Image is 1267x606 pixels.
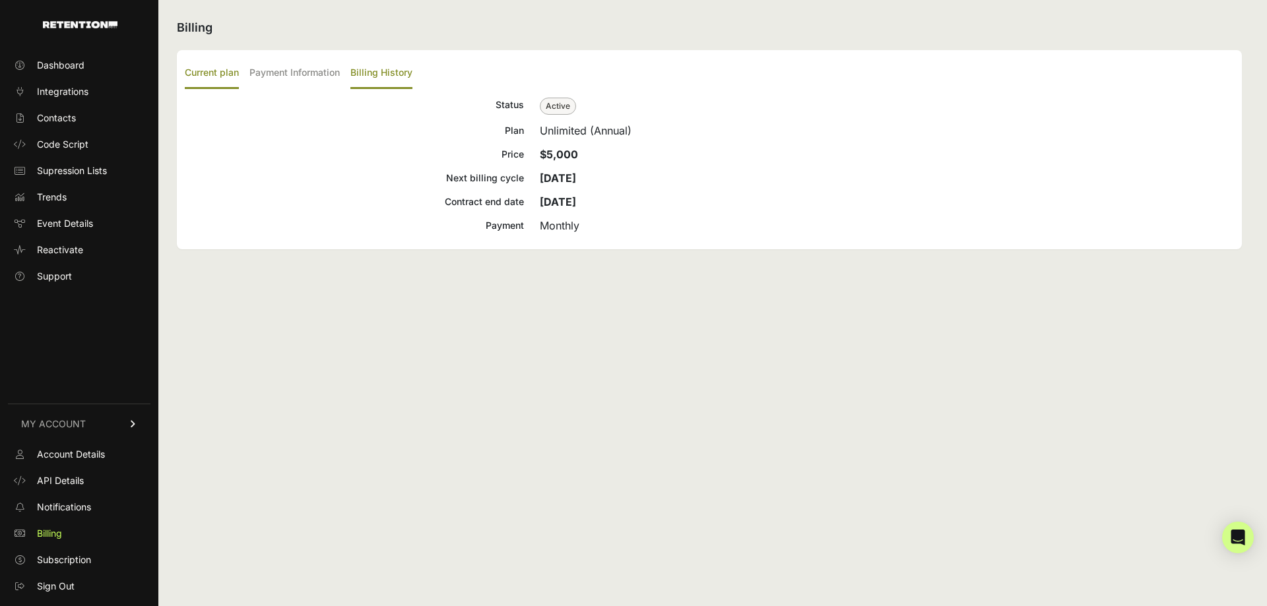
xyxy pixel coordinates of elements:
[43,21,117,28] img: Retention.com
[37,191,67,204] span: Trends
[37,553,91,566] span: Subscription
[8,213,150,234] a: Event Details
[540,171,576,185] strong: [DATE]
[8,576,150,597] a: Sign Out
[540,98,576,115] span: Active
[8,523,150,544] a: Billing
[8,81,150,102] a: Integrations
[37,217,93,230] span: Event Details
[37,527,62,540] span: Billing
[350,58,412,89] label: Billing History
[540,148,578,161] strong: $5,000
[8,266,150,287] a: Support
[37,85,88,98] span: Integrations
[8,404,150,444] a: MY ACCOUNT
[37,580,75,593] span: Sign Out
[185,97,524,115] div: Status
[8,497,150,518] a: Notifications
[1222,522,1254,553] div: Open Intercom Messenger
[8,444,150,465] a: Account Details
[37,164,107,177] span: Supression Lists
[185,123,524,138] div: Plan
[185,58,239,89] label: Current plan
[540,123,1234,138] div: Unlimited (Annual)
[8,549,150,570] a: Subscription
[540,218,1234,233] div: Monthly
[185,194,524,210] div: Contract end date
[185,146,524,162] div: Price
[37,59,84,72] span: Dashboard
[8,239,150,260] a: Reactivate
[21,417,86,431] span: MY ACCOUNT
[8,107,150,129] a: Contacts
[37,138,88,151] span: Code Script
[540,195,576,208] strong: [DATE]
[37,270,72,283] span: Support
[249,58,340,89] label: Payment Information
[8,55,150,76] a: Dashboard
[185,170,524,186] div: Next billing cycle
[8,160,150,181] a: Supression Lists
[8,134,150,155] a: Code Script
[177,18,1242,37] h2: Billing
[8,470,150,491] a: API Details
[8,187,150,208] a: Trends
[37,474,84,487] span: API Details
[37,111,76,125] span: Contacts
[37,500,91,514] span: Notifications
[37,448,105,461] span: Account Details
[185,218,524,233] div: Payment
[37,243,83,257] span: Reactivate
